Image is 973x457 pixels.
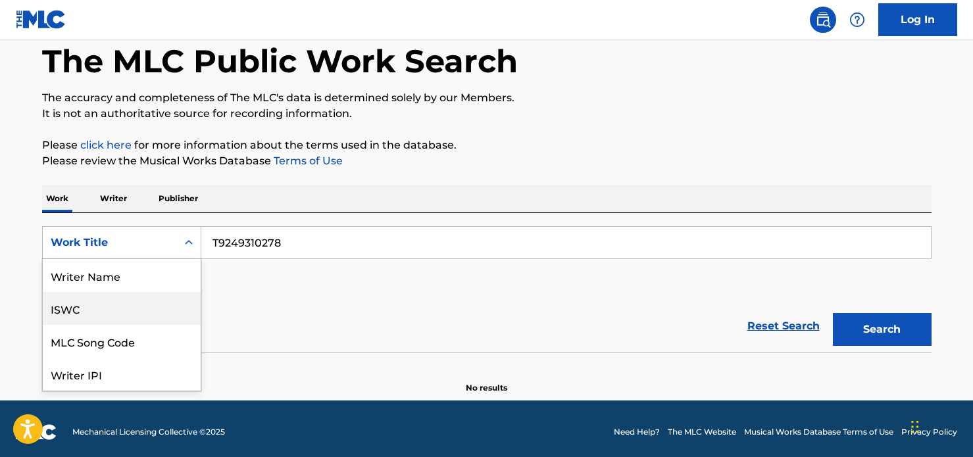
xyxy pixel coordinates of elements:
a: Log In [878,3,957,36]
h1: The MLC Public Work Search [42,41,518,81]
span: Mechanical Licensing Collective © 2025 [72,426,225,438]
p: Work [42,185,72,212]
p: Please review the Musical Works Database [42,153,932,169]
a: Public Search [810,7,836,33]
div: MLC Song Code [43,325,201,358]
p: Writer [96,185,131,212]
iframe: Chat Widget [907,394,973,457]
a: Privacy Policy [901,426,957,438]
form: Search Form [42,226,932,352]
a: Musical Works Database Terms of Use [744,426,893,438]
div: Help [844,7,870,33]
a: click here [80,139,132,151]
p: The accuracy and completeness of The MLC's data is determined solely by our Members. [42,90,932,106]
img: search [815,12,831,28]
p: Publisher [155,185,202,212]
div: Drag [911,407,919,446]
div: Writer IPI [43,358,201,391]
p: It is not an authoritative source for recording information. [42,106,932,122]
div: Writer Name [43,259,201,292]
a: Need Help? [614,426,660,438]
div: Work Title [51,235,169,251]
a: Terms of Use [271,155,343,167]
a: The MLC Website [668,426,736,438]
button: Search [833,313,932,346]
div: ISWC [43,292,201,325]
img: help [849,12,865,28]
img: MLC Logo [16,10,66,29]
p: Please for more information about the terms used in the database. [42,137,932,153]
a: Reset Search [741,312,826,341]
p: No results [466,366,507,394]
